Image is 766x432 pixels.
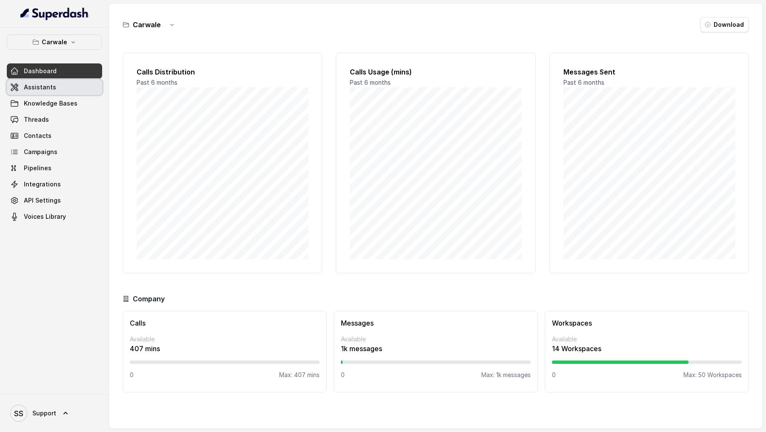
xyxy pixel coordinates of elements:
a: Knowledge Bases [7,96,102,111]
button: Download [700,17,749,32]
p: 0 [130,371,134,379]
span: Past 6 months [137,79,177,86]
a: Dashboard [7,63,102,79]
a: Threads [7,112,102,127]
a: Integrations [7,177,102,192]
span: Pipelines [24,164,51,172]
a: Campaigns [7,144,102,160]
p: 0 [341,371,345,379]
a: Pipelines [7,160,102,176]
p: Available [130,335,320,343]
h3: Workspaces [552,318,742,328]
h2: Calls Distribution [137,67,308,77]
span: Support [32,409,56,418]
span: Assistants [24,83,56,92]
p: Carwale [42,37,67,47]
h2: Calls Usage (mins) [350,67,521,77]
h3: Company [133,294,165,304]
h2: Messages Sent [563,67,735,77]
a: Support [7,401,102,425]
img: light.svg [20,7,89,20]
h3: Carwale [133,20,161,30]
span: Threads [24,115,49,124]
p: Available [341,335,531,343]
p: Available [552,335,742,343]
p: 1k messages [341,343,531,354]
p: Max: 1k messages [481,371,531,379]
span: Past 6 months [350,79,391,86]
a: Voices Library [7,209,102,224]
p: Max: 407 mins [279,371,320,379]
span: API Settings [24,196,61,205]
button: Carwale [7,34,102,50]
span: Campaigns [24,148,57,156]
p: Max: 50 Workspaces [683,371,742,379]
p: 407 mins [130,343,320,354]
a: Assistants [7,80,102,95]
span: Dashboard [24,67,57,75]
a: Contacts [7,128,102,143]
span: Integrations [24,180,61,189]
h3: Calls [130,318,320,328]
span: Voices Library [24,212,66,221]
span: Past 6 months [563,79,604,86]
p: 0 [552,371,556,379]
p: 14 Workspaces [552,343,742,354]
text: SS [14,409,23,418]
span: Contacts [24,132,51,140]
span: Knowledge Bases [24,99,77,108]
a: API Settings [7,193,102,208]
h3: Messages [341,318,531,328]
